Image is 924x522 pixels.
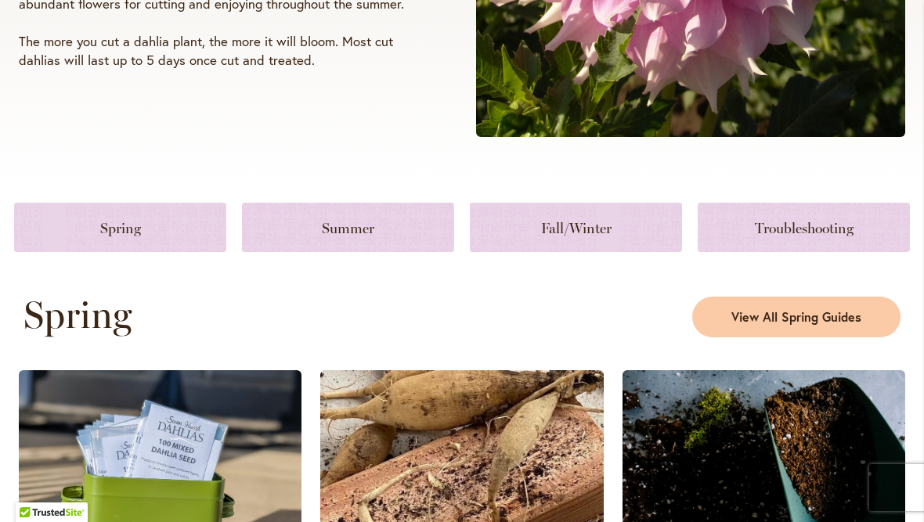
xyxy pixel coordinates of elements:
[731,308,861,326] span: View All Spring Guides
[692,297,901,337] a: View All Spring Guides
[19,32,417,70] p: The more you cut a dahlia plant, the more it will bloom. Most cut dahlias will last up to 5 days ...
[23,293,453,337] h2: Spring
